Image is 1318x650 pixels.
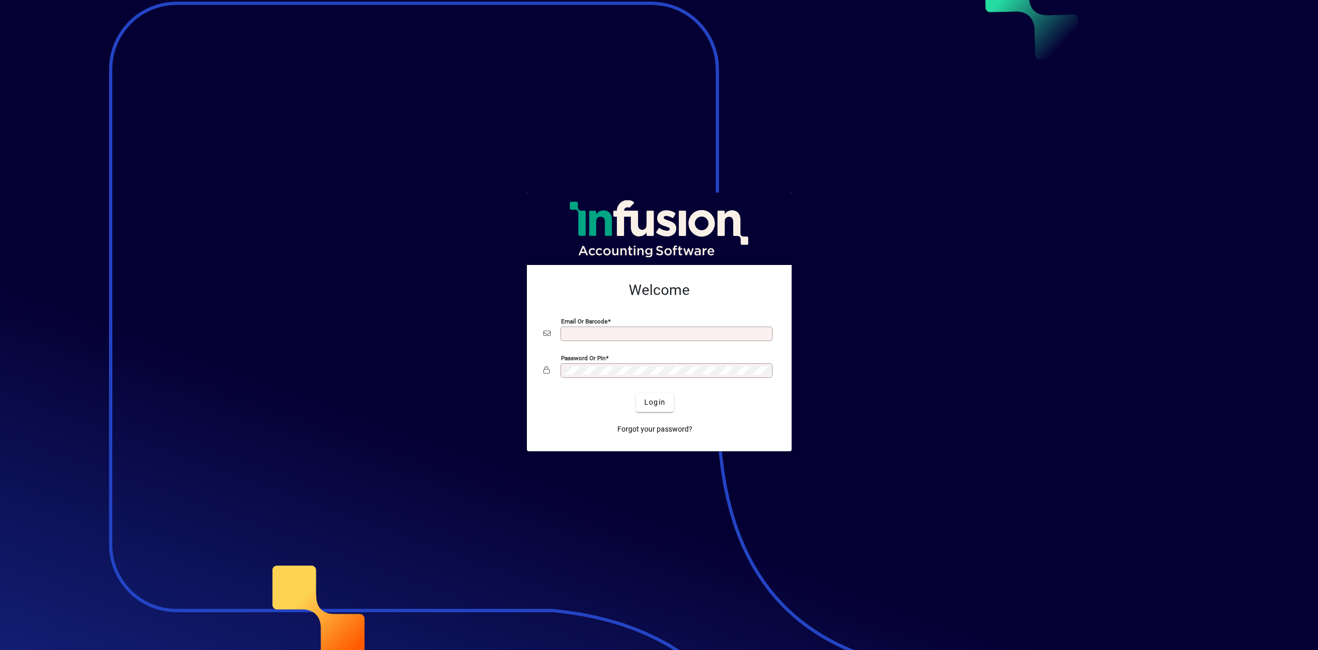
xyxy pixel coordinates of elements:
[617,424,692,435] span: Forgot your password?
[543,282,775,299] h2: Welcome
[613,420,696,439] a: Forgot your password?
[561,317,608,324] mat-label: Email or Barcode
[644,397,665,408] span: Login
[636,393,674,412] button: Login
[561,354,605,361] mat-label: Password or Pin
